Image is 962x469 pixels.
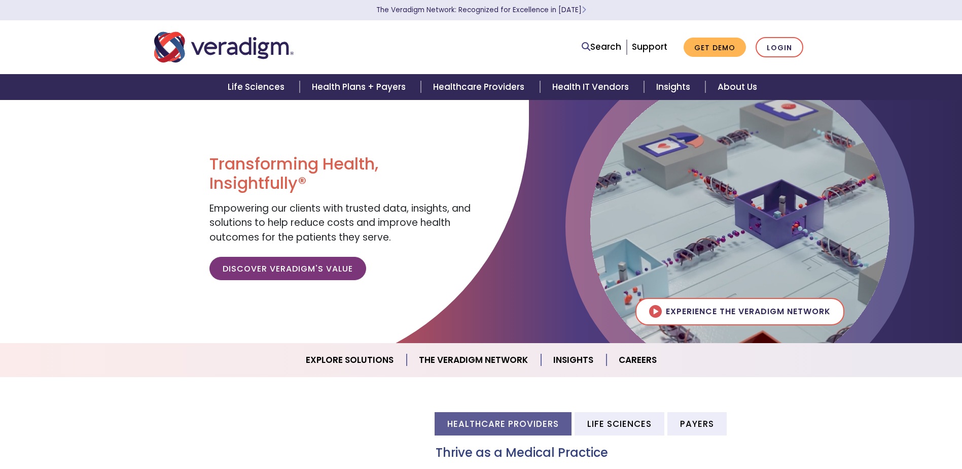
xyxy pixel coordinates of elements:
h1: Transforming Health, Insightfully® [209,154,473,193]
img: Veradigm logo [154,30,294,64]
li: Payers [667,412,727,435]
a: Life Sciences [216,74,300,100]
a: Discover Veradigm's Value [209,257,366,280]
a: Healthcare Providers [421,74,540,100]
a: The Veradigm Network: Recognized for Excellence in [DATE]Learn More [376,5,586,15]
span: Learn More [582,5,586,15]
a: Insights [644,74,705,100]
a: Health Plans + Payers [300,74,421,100]
li: Healthcare Providers [435,412,572,435]
a: Careers [607,347,669,373]
a: The Veradigm Network [407,347,541,373]
a: Login [756,37,803,58]
span: Empowering our clients with trusted data, insights, and solutions to help reduce costs and improv... [209,202,471,244]
a: Explore Solutions [294,347,407,373]
a: Get Demo [684,38,746,57]
a: About Us [705,74,769,100]
a: Search [582,40,621,54]
a: Health IT Vendors [540,74,644,100]
a: Support [632,41,667,53]
li: Life Sciences [575,412,664,435]
h3: Thrive as a Medical Practice [436,446,808,460]
a: Insights [541,347,607,373]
